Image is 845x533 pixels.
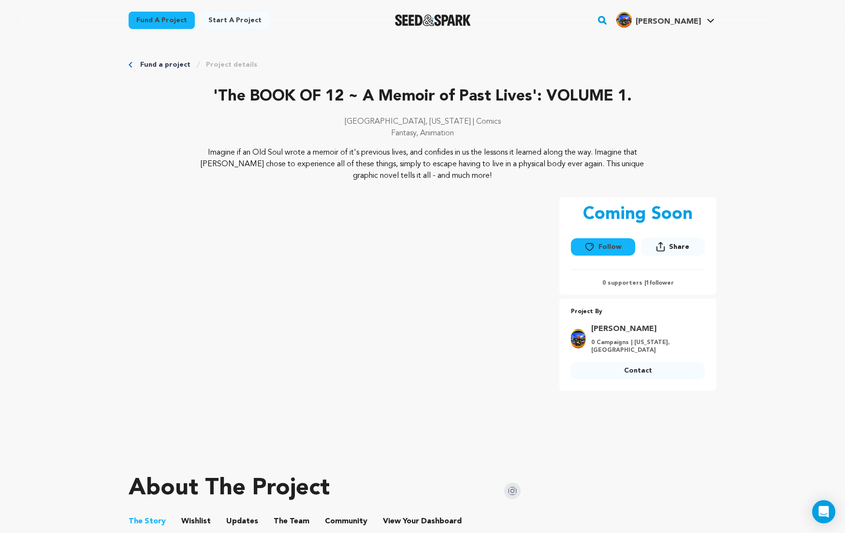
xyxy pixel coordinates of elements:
p: 0 Campaigns | [US_STATE], [GEOGRAPHIC_DATA] [591,339,699,354]
span: Community [325,516,367,527]
img: bd432736ce30c2de.jpg [616,12,632,28]
img: bd432736ce30c2de.jpg [571,329,585,348]
a: Tony W.'s Profile [614,10,716,28]
span: [PERSON_NAME] [636,18,701,26]
p: Imagine if an Old Soul wrote a memoir of it's previous lives, and confides in us the lessons it l... [188,147,658,182]
span: Tony W.'s Profile [614,10,716,30]
div: Open Intercom Messenger [812,500,835,523]
img: Seed&Spark Instagram Icon [504,483,521,499]
p: 'The BOOK OF 12 ~ A Memoir of Past Lives': VOLUME 1. [129,85,716,108]
span: Wishlist [181,516,211,527]
div: Breadcrumb [129,60,716,70]
div: Tony W.'s Profile [616,12,701,28]
a: Project details [206,60,257,70]
button: Share [641,238,705,256]
span: Your [383,516,464,527]
p: 0 supporters | follower [571,279,705,287]
span: Updates [226,516,258,527]
span: The [274,516,288,527]
p: Coming Soon [583,205,693,224]
a: ViewYourDashboard [383,516,464,527]
p: [GEOGRAPHIC_DATA], [US_STATE] | Comics [129,116,716,128]
a: Start a project [201,12,269,29]
p: Project By [571,306,705,317]
p: Fantasy, Animation [129,128,716,139]
button: Follow [571,238,635,256]
span: The [129,516,143,527]
span: Dashboard [421,516,462,527]
span: Share [669,242,689,252]
span: Team [274,516,309,527]
h1: About The Project [129,477,330,500]
a: Fund a project [140,60,190,70]
a: Fund a project [129,12,195,29]
span: 1 [646,280,649,286]
span: Story [129,516,166,527]
span: Share [641,238,705,259]
a: Seed&Spark Homepage [395,14,471,26]
a: Contact [571,362,705,379]
img: Seed&Spark Logo Dark Mode [395,14,471,26]
a: Goto Tony White profile [591,323,699,335]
